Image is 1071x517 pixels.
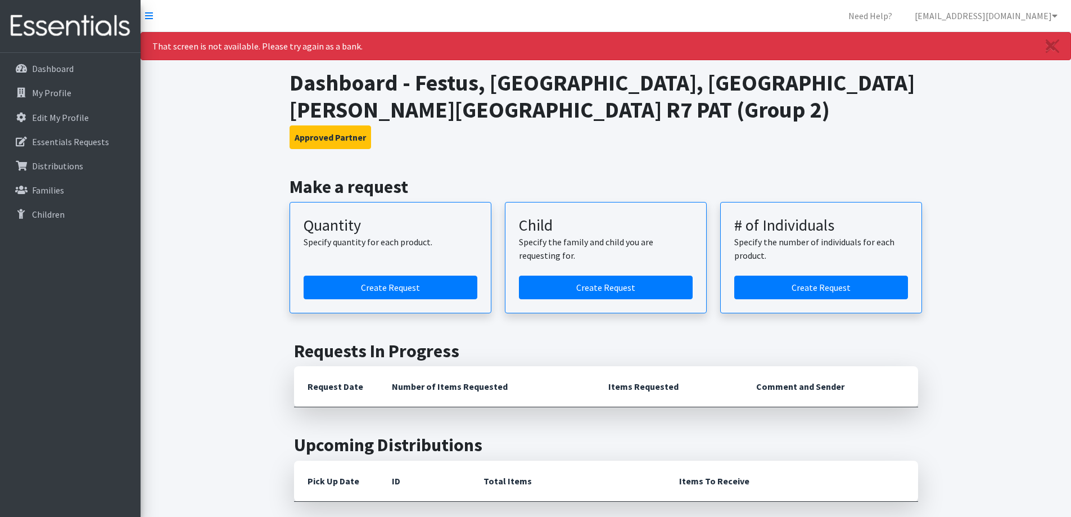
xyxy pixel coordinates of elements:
[32,209,65,220] p: Children
[141,32,1071,60] div: That screen is not available. Please try again as a bank.
[304,216,477,235] h3: Quantity
[666,461,918,502] th: Items To Receive
[290,69,922,123] h1: Dashboard - Festus, [GEOGRAPHIC_DATA], [GEOGRAPHIC_DATA][PERSON_NAME][GEOGRAPHIC_DATA] R7 PAT (Gr...
[906,5,1067,27] a: [EMAIL_ADDRESS][DOMAIN_NAME]
[470,461,666,502] th: Total Items
[294,340,918,362] h2: Requests In Progress
[4,82,136,104] a: My Profile
[4,106,136,129] a: Edit My Profile
[32,185,64,196] p: Families
[734,216,908,235] h3: # of Individuals
[595,366,743,407] th: Items Requested
[839,5,901,27] a: Need Help?
[294,461,378,502] th: Pick Up Date
[32,160,83,172] p: Distributions
[734,235,908,262] p: Specify the number of individuals for each product.
[4,155,136,177] a: Distributions
[294,366,378,407] th: Request Date
[290,125,371,149] button: Approved Partner
[519,276,693,299] a: Create a request for a child or family
[743,366,918,407] th: Comment and Sender
[519,235,693,262] p: Specify the family and child you are requesting for.
[32,63,74,74] p: Dashboard
[294,434,918,456] h2: Upcoming Distributions
[290,176,922,197] h2: Make a request
[519,216,693,235] h3: Child
[32,136,109,147] p: Essentials Requests
[32,112,89,123] p: Edit My Profile
[4,7,136,45] img: HumanEssentials
[4,131,136,153] a: Essentials Requests
[304,276,477,299] a: Create a request by quantity
[378,366,595,407] th: Number of Items Requested
[4,203,136,226] a: Children
[32,87,71,98] p: My Profile
[4,179,136,201] a: Families
[304,235,477,249] p: Specify quantity for each product.
[378,461,470,502] th: ID
[1034,33,1070,60] a: Close
[734,276,908,299] a: Create a request by number of individuals
[4,57,136,80] a: Dashboard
